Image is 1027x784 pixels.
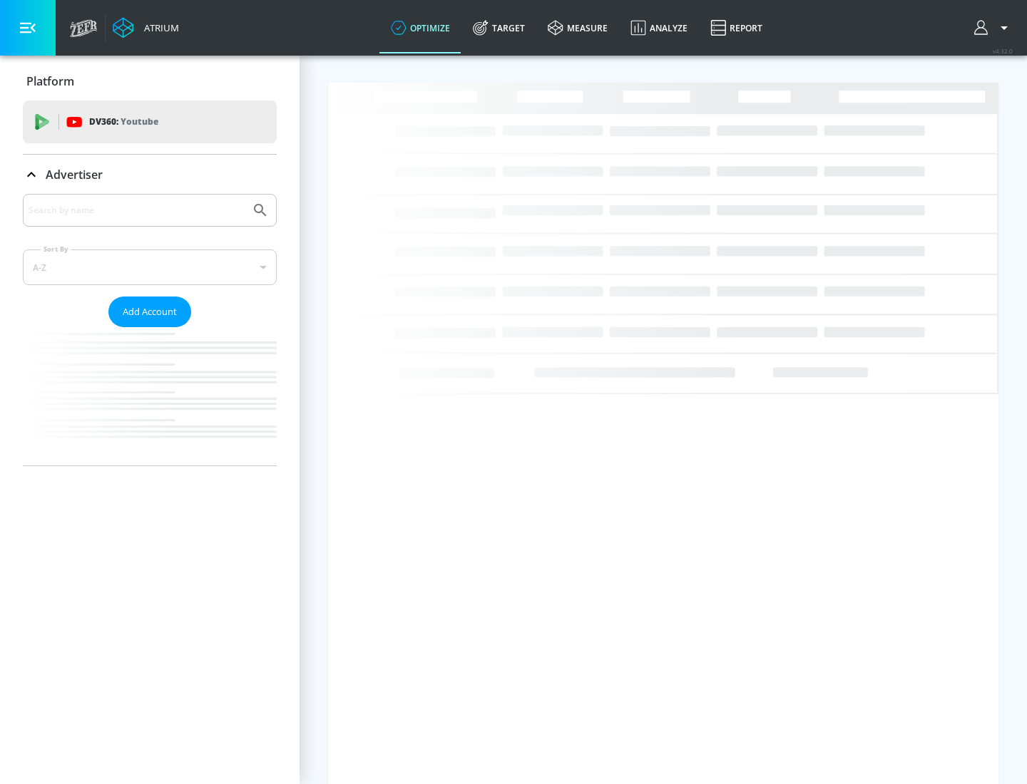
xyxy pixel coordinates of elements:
[699,2,774,53] a: Report
[108,296,191,327] button: Add Account
[23,327,277,465] nav: list of Advertiser
[89,114,158,130] p: DV360:
[29,201,245,220] input: Search by name
[23,194,277,465] div: Advertiser
[123,304,177,320] span: Add Account
[41,244,71,254] label: Sort By
[113,17,179,38] a: Atrium
[23,249,277,285] div: A-Z
[138,21,179,34] div: Atrium
[461,2,536,53] a: Target
[379,2,461,53] a: optimize
[121,114,158,129] p: Youtube
[619,2,699,53] a: Analyze
[23,155,277,195] div: Advertiser
[46,167,103,182] p: Advertiser
[536,2,619,53] a: measure
[26,73,74,89] p: Platform
[23,100,277,143] div: DV360: Youtube
[23,61,277,101] div: Platform
[993,47,1013,55] span: v 4.32.0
